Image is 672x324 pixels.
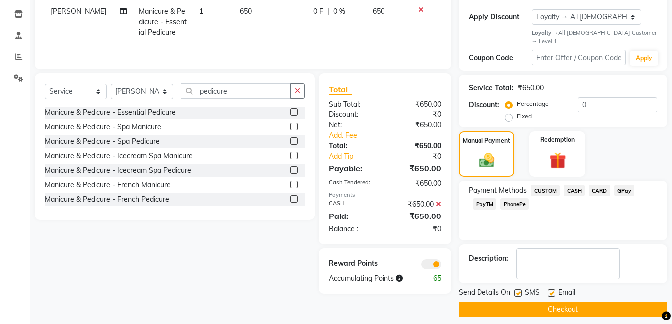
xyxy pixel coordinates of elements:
div: ₹0 [385,224,449,234]
span: 1 [199,7,203,16]
div: Discount: [321,109,385,120]
div: ₹650.00 [385,120,449,130]
div: Cash Tendered: [321,178,385,189]
span: [PERSON_NAME] [51,7,106,16]
div: Coupon Code [469,53,531,63]
input: Search or Scan [181,83,291,99]
span: CUSTOM [531,185,560,196]
div: ₹650.00 [518,83,544,93]
div: ₹650.00 [385,178,449,189]
span: Send Details On [459,287,510,300]
a: Add. Fee [321,130,449,141]
label: Manual Payment [463,136,510,145]
div: Manicure & Pedicure - French Manicure [45,180,171,190]
div: All [DEMOGRAPHIC_DATA] Customer → Level 1 [532,29,657,46]
label: Percentage [517,99,549,108]
span: | [327,6,329,17]
div: ₹650.00 [385,210,449,222]
div: Manicure & Pedicure - Spa Pedicure [45,136,160,147]
span: CASH [564,185,585,196]
div: ₹650.00 [385,141,449,151]
span: PhonePe [500,198,529,210]
strong: Loyalty → [532,29,558,36]
span: CARD [589,185,610,196]
span: 0 F [313,6,323,17]
div: Sub Total: [321,99,385,109]
span: 650 [373,7,384,16]
div: Manicure & Pedicure - Essential Pedicure [45,108,176,118]
span: Email [558,287,575,300]
div: Manicure & Pedicure - Icecream Spa Manicure [45,151,192,161]
img: _cash.svg [474,151,499,169]
div: Reward Points [321,258,385,269]
span: 650 [240,7,252,16]
div: Payments [329,191,441,199]
span: 0 % [333,6,345,17]
span: SMS [525,287,540,300]
div: Manicure & Pedicure - Spa Manicure [45,122,161,132]
button: Checkout [459,302,667,317]
div: Description: [469,253,508,264]
div: ₹650.00 [385,199,449,210]
span: GPay [614,185,635,196]
a: Add Tip [321,151,395,162]
div: Payable: [321,162,385,174]
label: Fixed [517,112,532,121]
div: CASH [321,199,385,210]
span: Payment Methods [469,185,527,196]
div: ₹650.00 [385,162,449,174]
div: Service Total: [469,83,514,93]
div: Discount: [469,100,499,110]
input: Enter Offer / Coupon Code [532,50,626,65]
div: ₹0 [396,151,449,162]
span: Total [329,84,352,95]
div: Balance : [321,224,385,234]
div: Total: [321,141,385,151]
div: Manicure & Pedicure - French Pedicure [45,194,169,205]
div: Accumulating Points [321,273,417,284]
span: PayTM [473,198,496,210]
label: Redemption [540,135,575,144]
img: _gift.svg [544,150,571,171]
div: ₹650.00 [385,99,449,109]
div: Net: [321,120,385,130]
div: Manicure & Pedicure - Icecream Spa Pedicure [45,165,191,176]
span: Manicure & Pedicure - Essential Pedicure [139,7,187,37]
div: Apply Discount [469,12,531,22]
div: 65 [417,273,449,284]
button: Apply [630,51,658,66]
div: Paid: [321,210,385,222]
div: ₹0 [385,109,449,120]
